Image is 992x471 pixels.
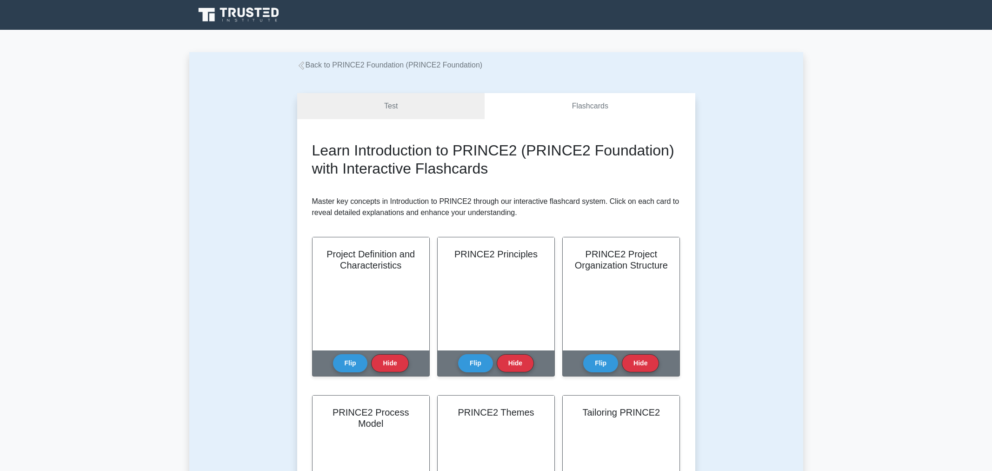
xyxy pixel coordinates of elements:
[574,249,668,271] h2: PRINCE2 Project Organization Structure
[312,141,680,177] h2: Learn Introduction to PRINCE2 (PRINCE2 Foundation) with Interactive Flashcards
[324,249,418,271] h2: Project Definition and Characteristics
[333,354,368,372] button: Flip
[297,93,485,120] a: Test
[574,407,668,418] h2: Tailoring PRINCE2
[297,61,483,69] a: Back to PRINCE2 Foundation (PRINCE2 Foundation)
[485,93,695,120] a: Flashcards
[371,354,408,372] button: Hide
[449,407,543,418] h2: PRINCE2 Themes
[324,407,418,429] h2: PRINCE2 Process Model
[583,354,618,372] button: Flip
[449,249,543,260] h2: PRINCE2 Principles
[458,354,493,372] button: Flip
[622,354,659,372] button: Hide
[497,354,534,372] button: Hide
[312,196,680,218] p: Master key concepts in Introduction to PRINCE2 through our interactive flashcard system. Click on...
